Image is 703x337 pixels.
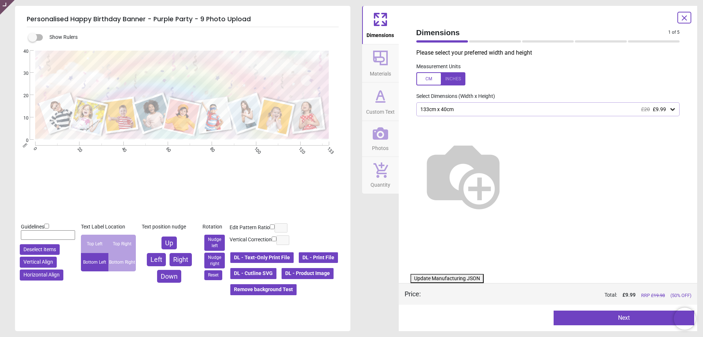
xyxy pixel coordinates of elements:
[202,223,227,231] div: Rotation
[653,106,666,112] span: £9.99
[554,311,694,325] button: Next
[405,289,421,298] div: Price :
[204,235,225,251] button: Nudge left
[20,244,60,255] button: Deselect items
[416,128,510,222] img: Helper for size comparison
[641,106,650,112] span: £20
[230,267,277,280] button: DL - Cutline SVG
[416,27,669,38] span: Dimensions
[20,257,57,268] button: Vertical Align
[622,292,636,299] span: £
[362,121,399,157] button: Photos
[170,253,192,266] button: Right
[15,93,29,99] span: 20
[362,157,399,194] button: Quantity
[204,270,222,280] button: Reset
[230,236,272,243] label: Vertical Correction
[108,253,136,271] div: Bottom Right
[161,237,177,249] button: Up
[108,235,136,253] div: Top Right
[20,270,63,281] button: Horizontal Align
[371,178,390,189] span: Quantity
[81,253,108,271] div: Bottom Left
[641,292,665,299] span: RRP
[416,49,686,57] p: Please select your preferred width and height
[230,224,270,231] label: Edit Pattern Ratio
[420,106,669,113] div: 133cm x 40cm
[362,83,399,121] button: Custom Text
[432,292,692,299] div: Total:
[15,48,29,55] span: 40
[157,270,181,283] button: Down
[366,105,395,116] span: Custom Text
[281,267,334,280] button: DL - Product Image
[81,235,108,253] div: Top Left
[27,12,339,27] h5: Personalised Happy Birthday Banner - Purple Party - 9 Photo Upload
[362,6,399,44] button: Dimensions
[15,70,29,77] span: 30
[670,292,691,299] span: (50% OFF)
[668,29,680,36] span: 1 of 5
[81,223,136,231] div: Text Label Location
[370,67,391,78] span: Materials
[204,253,225,269] button: Nudge right
[15,138,29,144] span: 0
[15,115,29,121] span: 10
[230,252,294,264] button: DL - Text-Only Print File
[230,283,297,296] button: Remove background Test
[298,252,339,264] button: DL - Print File
[410,93,495,100] label: Select Dimensions (Width x Height)
[367,28,394,39] span: Dimensions
[625,292,636,298] span: 9.99
[651,293,665,298] span: £ 19.98
[362,44,399,83] button: Materials
[410,274,484,283] button: Update Manufacturing JSON
[33,33,350,42] div: Show Rulers
[674,308,696,330] iframe: Brevo live chat
[416,63,461,70] label: Measurement Units
[142,223,197,231] div: Text position nudge
[372,141,388,152] span: Photos
[21,224,44,230] span: Guidelines
[147,253,166,266] button: Left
